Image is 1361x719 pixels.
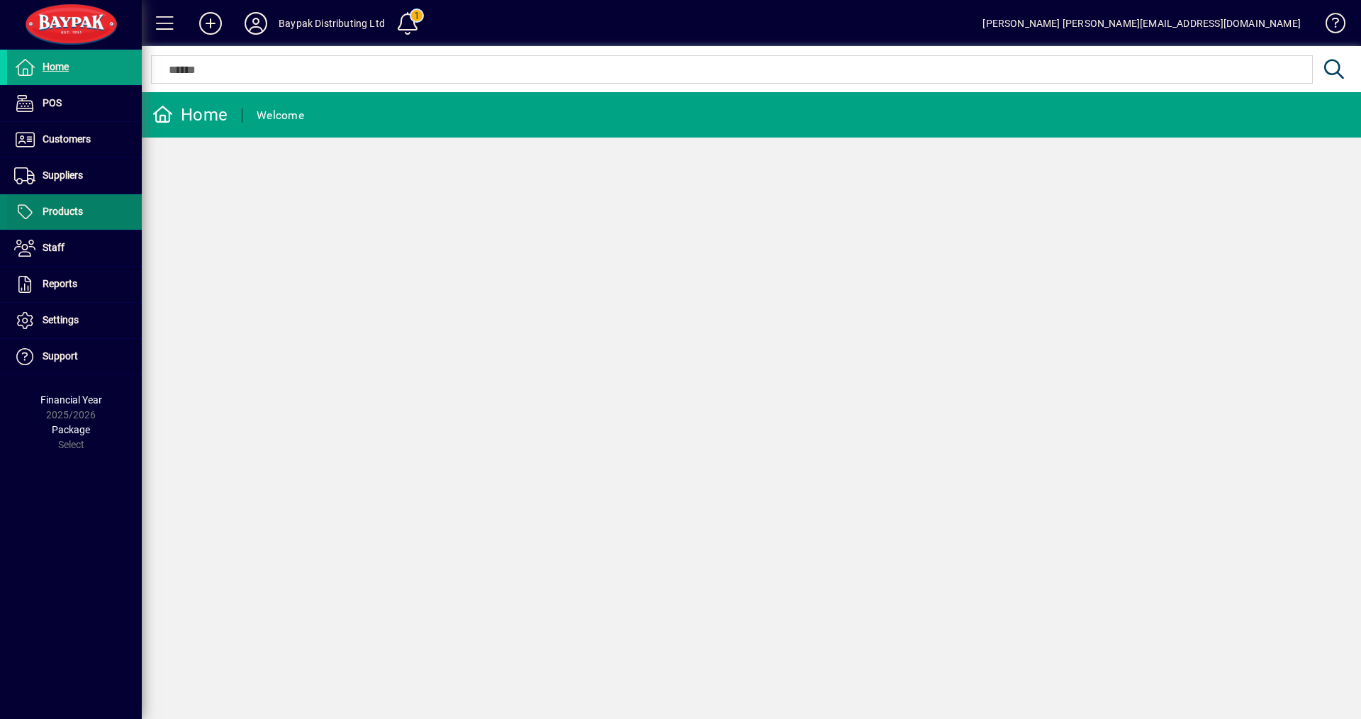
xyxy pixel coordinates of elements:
[152,104,228,126] div: Home
[7,122,142,157] a: Customers
[279,12,385,35] div: Baypak Distributing Ltd
[52,424,90,435] span: Package
[982,12,1301,35] div: [PERSON_NAME] [PERSON_NAME][EMAIL_ADDRESS][DOMAIN_NAME]
[43,242,65,253] span: Staff
[233,11,279,36] button: Profile
[43,61,69,72] span: Home
[43,133,91,145] span: Customers
[7,158,142,194] a: Suppliers
[40,394,102,406] span: Financial Year
[7,303,142,338] a: Settings
[7,194,142,230] a: Products
[257,104,304,127] div: Welcome
[1315,3,1343,49] a: Knowledge Base
[7,86,142,121] a: POS
[7,230,142,266] a: Staff
[43,350,78,362] span: Support
[7,339,142,374] a: Support
[43,169,83,181] span: Suppliers
[7,267,142,302] a: Reports
[43,278,77,289] span: Reports
[188,11,233,36] button: Add
[43,206,83,217] span: Products
[43,97,62,108] span: POS
[43,314,79,325] span: Settings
